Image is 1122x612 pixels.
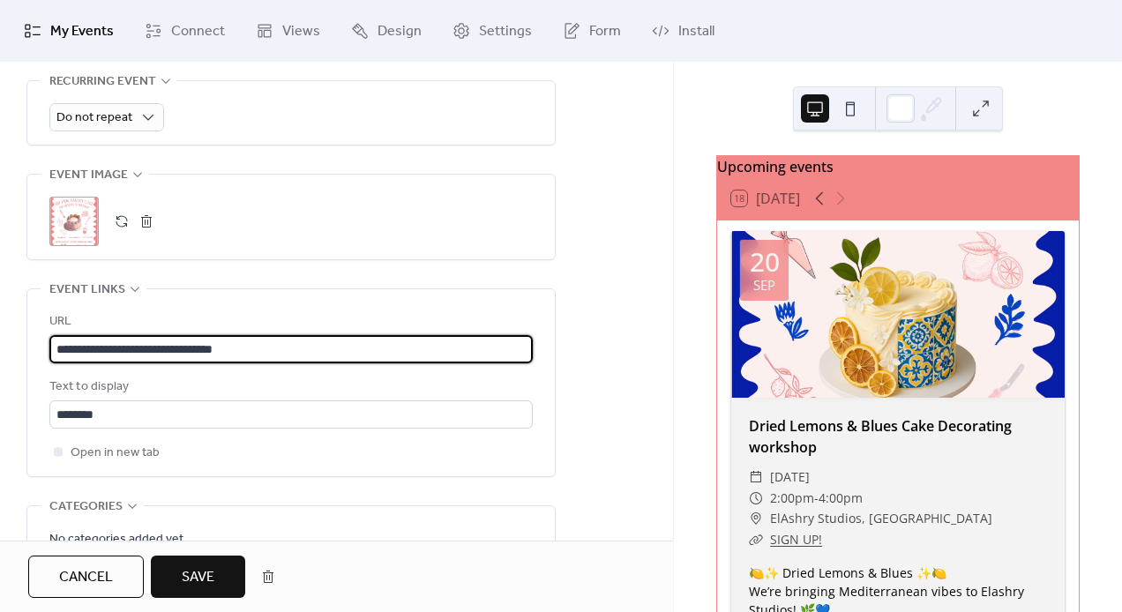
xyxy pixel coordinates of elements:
[639,7,728,55] a: Install
[151,556,245,598] button: Save
[717,156,1079,177] div: Upcoming events
[49,311,529,332] div: URL
[49,165,128,186] span: Event image
[378,21,422,42] span: Design
[819,488,863,509] span: 4:00pm
[749,488,763,509] div: ​
[49,197,99,246] div: ;
[243,7,333,55] a: Views
[770,531,822,548] a: SIGN UP!
[49,280,125,301] span: Event links
[750,249,780,275] div: 20
[56,106,132,130] span: Do not repeat
[770,488,814,509] span: 2:00pm
[479,21,532,42] span: Settings
[11,7,127,55] a: My Events
[749,416,1012,457] a: Dried Lemons & Blues Cake Decorating workshop
[439,7,545,55] a: Settings
[182,567,214,588] span: Save
[71,443,160,464] span: Open in new tab
[753,279,775,292] div: Sep
[814,488,819,509] span: -
[28,556,144,598] button: Cancel
[749,466,763,488] div: ​
[49,529,187,550] span: No categories added yet.
[678,21,714,42] span: Install
[770,466,810,488] span: [DATE]
[49,71,156,93] span: Recurring event
[131,7,238,55] a: Connect
[550,7,634,55] a: Form
[50,21,114,42] span: My Events
[749,508,763,529] div: ​
[749,529,763,550] div: ​
[49,377,529,398] div: Text to display
[49,496,123,518] span: Categories
[338,7,435,55] a: Design
[282,21,320,42] span: Views
[171,21,225,42] span: Connect
[589,21,621,42] span: Form
[59,567,113,588] span: Cancel
[770,508,992,529] span: ElAshry Studios, [GEOGRAPHIC_DATA]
